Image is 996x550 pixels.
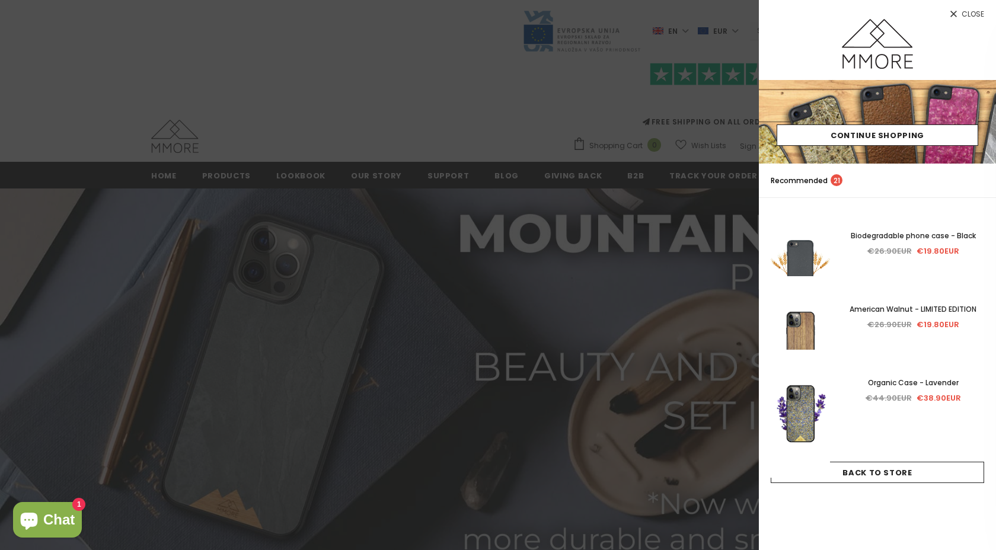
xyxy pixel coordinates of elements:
[917,319,959,330] span: €19.80EUR
[842,229,984,242] a: Biodegradable phone case - Black
[850,304,976,314] span: American Walnut - LIMITED EDITION
[867,319,912,330] span: €26.90EUR
[867,245,912,257] span: €26.90EUR
[842,303,984,316] a: American Walnut - LIMITED EDITION
[831,174,842,186] span: 21
[771,462,984,483] a: Back To Store
[962,11,984,18] span: Close
[842,376,984,389] a: Organic Case - Lavender
[868,378,959,388] span: Organic Case - Lavender
[9,502,85,541] inbox-online-store-chat: Shopify online store chat
[917,245,959,257] span: €19.80EUR
[777,124,978,146] a: Continue Shopping
[917,392,961,404] span: €38.90EUR
[771,174,842,187] p: Recommended
[866,392,912,404] span: €44.90EUR
[972,175,984,187] a: search
[851,231,976,241] span: Biodegradable phone case - Black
